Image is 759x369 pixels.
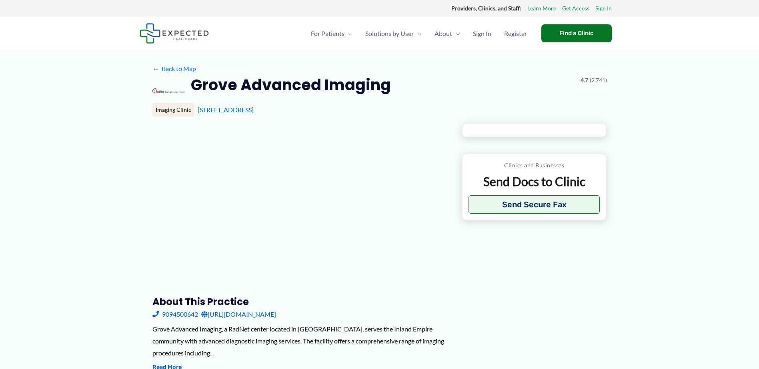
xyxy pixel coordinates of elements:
[504,20,527,48] span: Register
[311,20,344,48] span: For Patients
[469,174,600,189] p: Send Docs to Clinic
[344,20,352,48] span: Menu Toggle
[451,5,521,12] strong: Providers, Clinics, and Staff:
[527,3,556,14] a: Learn More
[304,20,359,48] a: For PatientsMenu Toggle
[469,160,600,171] p: Clinics and Businesses
[414,20,422,48] span: Menu Toggle
[152,65,160,72] span: ←
[469,195,600,214] button: Send Secure Fax
[201,308,276,320] a: [URL][DOMAIN_NAME]
[541,24,612,42] a: Find a Clinic
[467,20,498,48] a: Sign In
[152,296,449,308] h3: About this practice
[452,20,460,48] span: Menu Toggle
[428,20,467,48] a: AboutMenu Toggle
[473,20,491,48] span: Sign In
[359,20,428,48] a: Solutions by UserMenu Toggle
[304,20,533,48] nav: Primary Site Navigation
[198,106,254,113] a: [STREET_ADDRESS]
[590,75,607,85] span: (2,741)
[498,20,533,48] a: Register
[152,323,449,359] div: Grove Advanced Imaging, a RadNet center located in [GEOGRAPHIC_DATA], serves the Inland Empire co...
[152,63,196,75] a: ←Back to Map
[435,20,452,48] span: About
[152,308,198,320] a: 9094500642
[191,75,391,95] h2: Grove Advanced Imaging
[581,75,588,85] span: 4.7
[152,103,194,117] div: Imaging Clinic
[595,3,612,14] a: Sign In
[562,3,589,14] a: Get Access
[365,20,414,48] span: Solutions by User
[140,23,209,44] img: Expected Healthcare Logo - side, dark font, small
